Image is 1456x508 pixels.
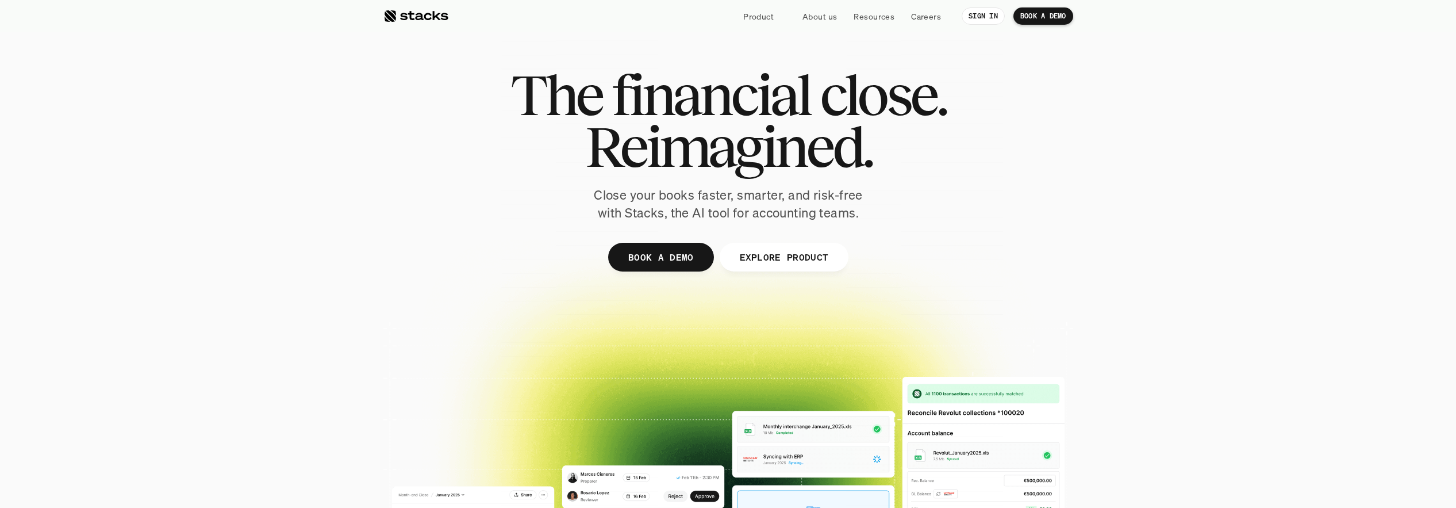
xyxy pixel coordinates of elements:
a: BOOK A DEMO [1013,7,1073,25]
p: BOOK A DEMO [628,249,693,265]
a: BOOK A DEMO [608,243,713,272]
p: EXPLORE PRODUCT [739,249,828,265]
p: BOOK A DEMO [1020,12,1066,20]
a: About us [796,6,844,26]
span: The [510,69,602,121]
a: EXPLORE PRODUCT [719,243,848,272]
p: Close your books faster, smarter, and risk-free with Stacks, the AI tool for accounting teams. [585,186,872,222]
p: SIGN IN [969,12,998,20]
span: financial [612,69,810,121]
p: About us [802,10,837,22]
p: Resources [854,10,894,22]
a: SIGN IN [962,7,1005,25]
span: Reimagined. [585,121,871,173]
p: Careers [911,10,941,22]
a: Careers [904,6,948,26]
a: Resources [847,6,901,26]
p: Product [743,10,774,22]
span: close. [820,69,946,121]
